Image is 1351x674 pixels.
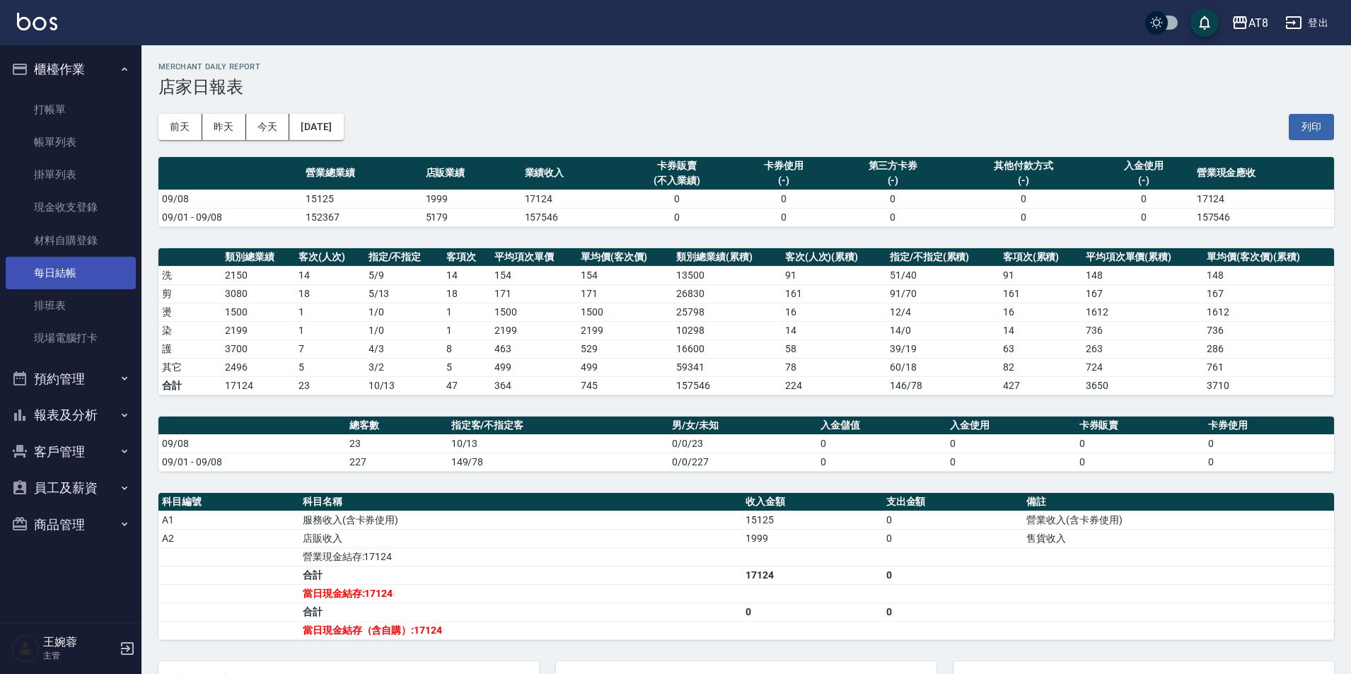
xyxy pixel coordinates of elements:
th: 客項次(累積) [999,248,1082,267]
div: 卡券販賣 [624,158,731,173]
div: (-) [1098,173,1190,188]
div: (-) [837,173,950,188]
td: 0 [1094,190,1193,208]
td: 3 / 2 [365,358,443,376]
button: 昨天 [202,114,246,140]
td: 合計 [299,603,742,621]
td: 736 [1082,321,1204,339]
p: 主管 [43,649,115,662]
button: 員工及薪資 [6,470,136,506]
td: 499 [491,358,577,376]
td: 23 [295,376,365,395]
td: 152367 [302,208,422,226]
td: 26830 [673,284,781,303]
th: 入金儲值 [817,417,946,435]
td: 91 [999,266,1082,284]
td: 0 [734,208,833,226]
td: 78 [782,358,886,376]
td: 761 [1203,358,1334,376]
td: 剪 [158,284,221,303]
td: 4 / 3 [365,339,443,358]
td: 463 [491,339,577,358]
th: 指定/不指定(累積) [886,248,999,267]
td: 0 [620,208,734,226]
button: 預約管理 [6,361,136,397]
td: 5179 [422,208,521,226]
td: 148 [1203,266,1334,284]
td: 82 [999,358,1082,376]
div: (不入業績) [624,173,731,188]
td: 0 [734,190,833,208]
td: 60 / 18 [886,358,999,376]
td: 224 [782,376,886,395]
td: 154 [491,266,577,284]
td: 當日現金結存（含自購）:17124 [299,621,742,639]
td: 0 [1205,434,1334,453]
td: 91 / 70 [886,284,999,303]
a: 每日結帳 [6,257,136,289]
td: 14 / 0 [886,321,999,339]
td: 服務收入(含卡券使用) [299,511,742,529]
button: 報表及分析 [6,397,136,434]
td: 0 [817,453,946,471]
a: 現金收支登錄 [6,191,136,223]
td: 18 [443,284,491,303]
td: 736 [1203,321,1334,339]
td: 91 [782,266,886,284]
td: 合計 [158,376,221,395]
td: 25798 [673,303,781,321]
table: a dense table [158,417,1334,472]
td: 0 [883,529,1024,547]
img: Logo [17,13,57,30]
a: 材料自購登錄 [6,224,136,257]
td: 499 [577,358,673,376]
div: (-) [738,173,830,188]
td: 286 [1203,339,1334,358]
th: 男/女/未知 [668,417,817,435]
th: 營業現金應收 [1193,157,1334,190]
td: 10/13 [365,376,443,395]
td: 15125 [742,511,883,529]
td: 1 / 0 [365,321,443,339]
td: 2496 [221,358,295,376]
td: 17124 [521,190,620,208]
th: 入金使用 [946,417,1076,435]
td: 17124 [742,566,883,584]
td: 2199 [491,321,577,339]
td: 1 / 0 [365,303,443,321]
div: 其他付款方式 [956,158,1090,173]
th: 平均項次單價(累積) [1082,248,1204,267]
td: 0 [946,434,1076,453]
td: 1500 [491,303,577,321]
a: 帳單列表 [6,126,136,158]
th: 科目名稱 [299,493,742,511]
td: 15125 [302,190,422,208]
td: 當日現金結存:17124 [299,584,742,603]
td: 1999 [742,529,883,547]
button: save [1190,8,1219,37]
td: 營業收入(含卡券使用) [1023,511,1334,529]
td: 1500 [577,303,673,321]
td: 0 [833,190,953,208]
td: 149/78 [448,453,669,471]
td: 157546 [1193,208,1334,226]
td: 09/01 - 09/08 [158,208,302,226]
td: 263 [1082,339,1204,358]
td: 14 [782,321,886,339]
td: 161 [782,284,886,303]
td: 427 [999,376,1082,395]
th: 客項次 [443,248,491,267]
td: 14 [443,266,491,284]
img: Person [11,634,40,663]
th: 類別總業績(累積) [673,248,781,267]
td: 227 [346,453,448,471]
a: 排班表 [6,289,136,322]
td: 167 [1203,284,1334,303]
td: 售貨收入 [1023,529,1334,547]
td: 63 [999,339,1082,358]
td: 1 [295,321,365,339]
td: 16600 [673,339,781,358]
td: 5 [295,358,365,376]
td: 0/0/227 [668,453,817,471]
td: 529 [577,339,673,358]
